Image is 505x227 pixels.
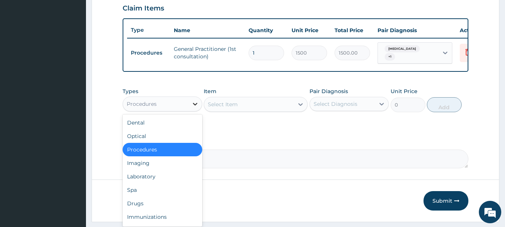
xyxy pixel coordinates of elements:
[170,23,245,38] th: Name
[204,88,216,95] label: Item
[170,42,245,64] td: General Practitioner (1st consultation)
[288,23,331,38] th: Unit Price
[245,23,288,38] th: Quantity
[314,100,357,108] div: Select Diagnosis
[208,101,238,108] div: Select Item
[123,4,141,22] div: Minimize live chat window
[385,53,395,61] span: + 1
[123,143,202,156] div: Procedures
[123,156,202,170] div: Imaging
[123,116,202,129] div: Dental
[424,191,468,211] button: Submit
[310,88,348,95] label: Pair Diagnosis
[127,23,170,37] th: Type
[39,42,126,52] div: Chat with us now
[123,197,202,210] div: Drugs
[4,149,142,175] textarea: Type your message and hit 'Enter'
[123,88,138,95] label: Types
[123,4,164,13] h3: Claim Items
[456,23,493,38] th: Actions
[43,67,103,142] span: We're online!
[427,97,462,112] button: Add
[385,45,420,53] span: [MEDICAL_DATA]
[14,37,30,56] img: d_794563401_company_1708531726252_794563401
[123,170,202,183] div: Laboratory
[391,88,418,95] label: Unit Price
[127,46,170,60] td: Procedures
[123,129,202,143] div: Optical
[127,100,157,108] div: Procedures
[331,23,374,38] th: Total Price
[123,210,202,224] div: Immunizations
[123,139,469,145] label: Comment
[123,183,202,197] div: Spa
[374,23,456,38] th: Pair Diagnosis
